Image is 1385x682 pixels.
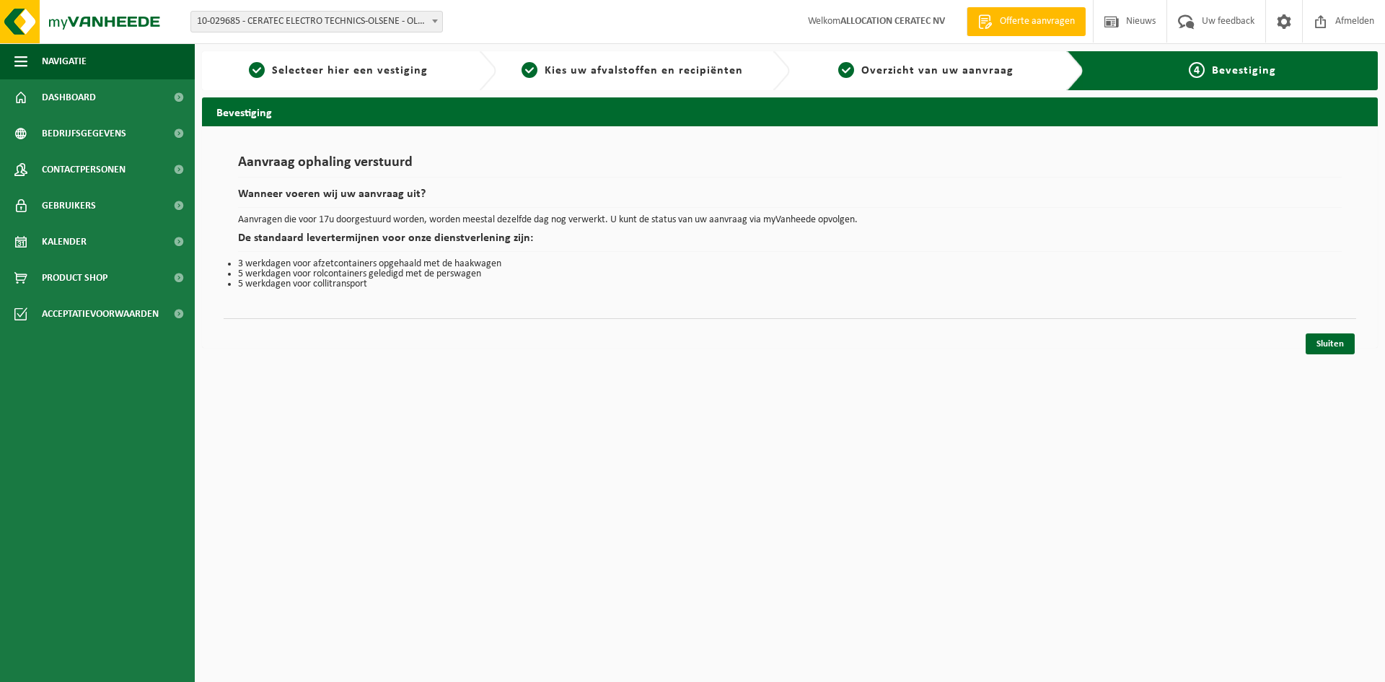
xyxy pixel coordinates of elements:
[272,65,428,76] span: Selecteer hier een vestiging
[238,232,1342,252] h2: De standaard levertermijnen voor onze dienstverlening zijn:
[42,152,126,188] span: Contactpersonen
[42,260,107,296] span: Product Shop
[238,188,1342,208] h2: Wanneer voeren wij uw aanvraag uit?
[1212,65,1276,76] span: Bevestiging
[191,12,442,32] span: 10-029685 - CERATEC ELECTRO TECHNICS-OLSENE - OLSENE
[545,65,743,76] span: Kies uw afvalstoffen en recipiënten
[797,62,1055,79] a: 3Overzicht van uw aanvraag
[522,62,537,78] span: 2
[42,224,87,260] span: Kalender
[967,7,1086,36] a: Offerte aanvragen
[42,79,96,115] span: Dashboard
[249,62,265,78] span: 1
[238,269,1342,279] li: 5 werkdagen voor rolcontainers geledigd met de perswagen
[238,259,1342,269] li: 3 werkdagen voor afzetcontainers opgehaald met de haakwagen
[42,296,159,332] span: Acceptatievoorwaarden
[190,11,443,32] span: 10-029685 - CERATEC ELECTRO TECHNICS-OLSENE - OLSENE
[838,62,854,78] span: 3
[238,215,1342,225] p: Aanvragen die voor 17u doorgestuurd worden, worden meestal dezelfde dag nog verwerkt. U kunt de s...
[238,155,1342,178] h1: Aanvraag ophaling verstuurd
[840,16,945,27] strong: ALLOCATION CERATEC NV
[42,43,87,79] span: Navigatie
[1306,333,1355,354] a: Sluiten
[238,279,1342,289] li: 5 werkdagen voor collitransport
[504,62,762,79] a: 2Kies uw afvalstoffen en recipiënten
[1189,62,1205,78] span: 4
[202,97,1378,126] h2: Bevestiging
[861,65,1014,76] span: Overzicht van uw aanvraag
[209,62,467,79] a: 1Selecteer hier een vestiging
[42,188,96,224] span: Gebruikers
[42,115,126,152] span: Bedrijfsgegevens
[996,14,1078,29] span: Offerte aanvragen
